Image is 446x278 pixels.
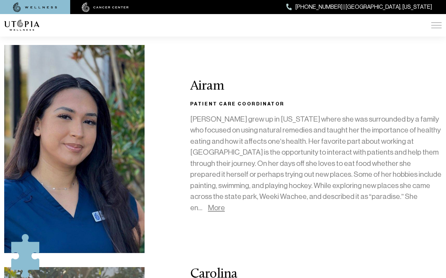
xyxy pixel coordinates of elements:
span: [PHONE_NUMBER] | [GEOGRAPHIC_DATA], [US_STATE] [295,2,432,12]
img: wellness [13,2,57,12]
h3: Patient Care Coordinator [190,100,442,108]
img: Airam.jpg [4,45,145,253]
img: icon-hamburger [431,22,442,28]
a: [PHONE_NUMBER] | [GEOGRAPHIC_DATA], [US_STATE] [286,2,432,12]
img: cancer center [82,2,129,12]
img: logo [4,20,39,31]
p: [PERSON_NAME] grew up in [US_STATE] where she was surrounded by a family who focused on using nat... [190,114,442,214]
a: More [208,203,225,212]
h2: Airam [190,79,442,94]
img: icon [11,234,39,278]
